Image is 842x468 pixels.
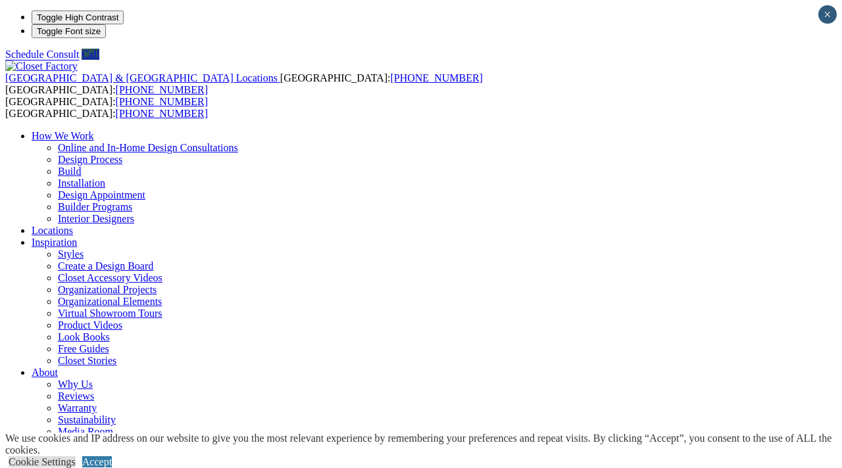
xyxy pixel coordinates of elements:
a: Cookie Settings [9,456,76,467]
span: [GEOGRAPHIC_DATA]: [GEOGRAPHIC_DATA]: [5,72,483,95]
a: Warranty [58,402,97,413]
a: Organizational Elements [58,296,162,307]
a: Closet Stories [58,355,116,366]
span: [GEOGRAPHIC_DATA] & [GEOGRAPHIC_DATA] Locations [5,72,278,83]
a: Organizational Projects [58,284,157,295]
a: Design Process [58,154,122,165]
a: Call [82,49,99,60]
a: Accept [82,456,112,467]
span: [GEOGRAPHIC_DATA]: [GEOGRAPHIC_DATA]: [5,96,208,119]
span: Toggle High Contrast [37,12,118,22]
a: Builder Programs [58,201,132,212]
a: Interior Designers [58,213,134,224]
a: Look Books [58,331,110,342]
a: About [32,367,58,378]
a: Online and In-Home Design Consultations [58,142,238,153]
a: Design Appointment [58,189,145,200]
a: Closet Accessory Videos [58,272,162,283]
a: Why Us [58,379,93,390]
a: Sustainability [58,414,116,425]
a: Product Videos [58,319,122,331]
a: Inspiration [32,237,77,248]
a: Virtual Showroom Tours [58,308,162,319]
div: We use cookies and IP address on our website to give you the most relevant experience by remember... [5,433,842,456]
button: Toggle Font size [32,24,106,38]
a: Reviews [58,390,94,402]
a: [PHONE_NUMBER] [116,96,208,107]
a: Locations [32,225,73,236]
button: Close [818,5,837,24]
a: [PHONE_NUMBER] [116,108,208,119]
img: Closet Factory [5,60,78,72]
span: Toggle Font size [37,26,101,36]
button: Toggle High Contrast [32,11,124,24]
a: Free Guides [58,343,109,354]
a: Styles [58,248,84,260]
a: [GEOGRAPHIC_DATA] & [GEOGRAPHIC_DATA] Locations [5,72,280,83]
a: Build [58,166,82,177]
a: Schedule Consult [5,49,79,60]
a: How We Work [32,130,94,141]
a: Media Room [58,426,113,437]
a: [PHONE_NUMBER] [116,84,208,95]
a: Create a Design Board [58,260,153,271]
a: Installation [58,177,105,189]
a: [PHONE_NUMBER] [390,72,482,83]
